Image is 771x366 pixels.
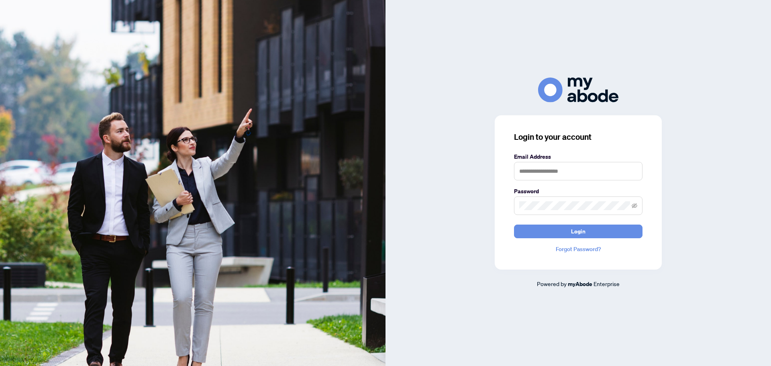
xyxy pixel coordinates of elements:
[514,131,642,143] h3: Login to your account
[514,187,642,196] label: Password
[568,280,592,288] a: myAbode
[514,245,642,254] a: Forgot Password?
[514,152,642,161] label: Email Address
[594,280,620,287] span: Enterprise
[537,280,567,287] span: Powered by
[632,203,637,209] span: eye-invisible
[514,225,642,238] button: Login
[571,225,585,238] span: Login
[538,78,618,102] img: ma-logo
